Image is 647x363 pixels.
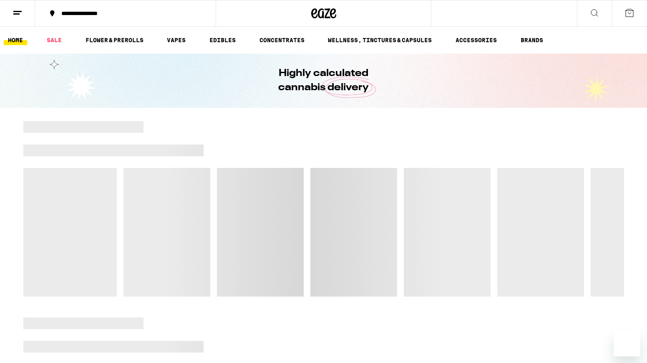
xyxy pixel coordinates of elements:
[255,35,309,45] a: CONCENTRATES
[614,330,640,356] iframe: Button to launch messaging window
[163,35,190,45] a: VAPES
[205,35,240,45] a: EDIBLES
[43,35,66,45] a: SALE
[255,66,393,95] h1: Highly calculated cannabis delivery
[81,35,148,45] a: FLOWER & PREROLLS
[451,35,501,45] a: ACCESSORIES
[324,35,436,45] a: WELLNESS, TINCTURES & CAPSULES
[4,35,27,45] a: HOME
[516,35,547,45] a: BRANDS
